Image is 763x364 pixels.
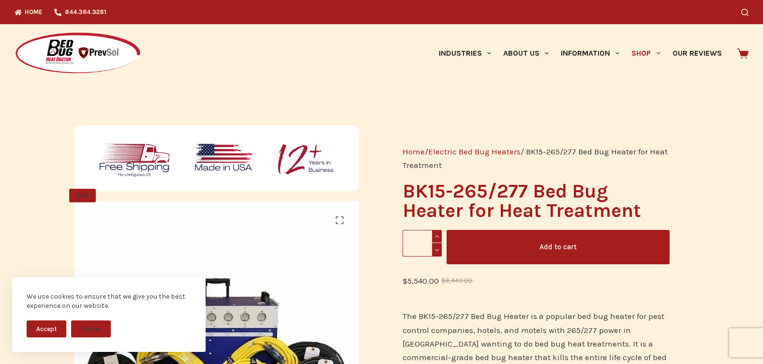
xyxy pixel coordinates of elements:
[666,24,728,82] a: Our Reviews
[447,230,670,264] button: Add to cart
[27,292,191,311] div: We use cookies to ensure that we give you the best experience on our website.
[330,211,349,230] a: View full-screen image gallery
[555,24,626,82] a: Information
[69,189,96,202] span: SALE
[428,147,521,156] a: Electric Bed Bug Heaters
[403,182,669,220] h1: BK15-265/277 Bed Bug Heater for Heat Treatment
[403,276,439,286] bdi: 5,540.00
[626,24,666,82] a: Shop
[441,277,473,284] bdi: 6,440.00
[8,4,37,33] button: Open LiveChat chat widget
[403,147,425,156] a: Home
[27,320,66,337] button: Accept
[15,32,141,75] img: Prevsol/Bed Bug Heat Doctor
[359,337,644,347] a: Comparable to the VersaPro, the BK15-265/277 bed bug heater consistently provides 140 degrees of ...
[433,24,497,82] a: Industries
[741,9,748,16] button: Search
[441,277,446,284] span: $
[403,276,407,286] span: $
[433,24,728,82] nav: Primary
[403,145,669,172] nav: Breadcrumb
[497,24,554,82] a: About Us
[71,320,111,337] button: Decline
[403,230,442,257] input: Product quantity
